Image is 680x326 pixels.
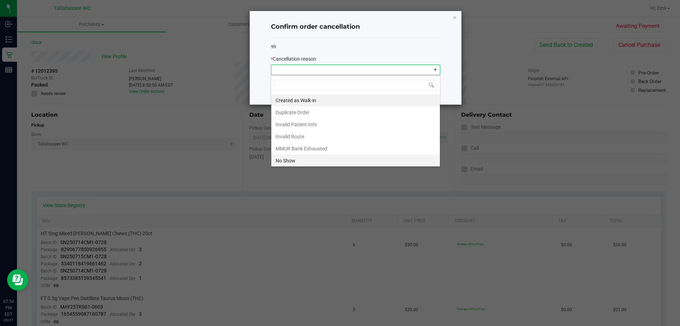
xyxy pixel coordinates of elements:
h4: Confirm order cancellation [271,22,440,32]
span: 99 [271,44,276,49]
li: No Show [271,155,440,167]
li: Created as Walk-in [271,94,440,106]
li: Duplicate Order [271,106,440,118]
iframe: Resource center [7,269,28,291]
span: Cancellation reason [273,56,316,62]
li: Invalid Route [271,131,440,143]
li: Invalid Patient Info [271,118,440,131]
li: MMUR Bank Exhausted [271,143,440,155]
button: Close [452,13,457,21]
